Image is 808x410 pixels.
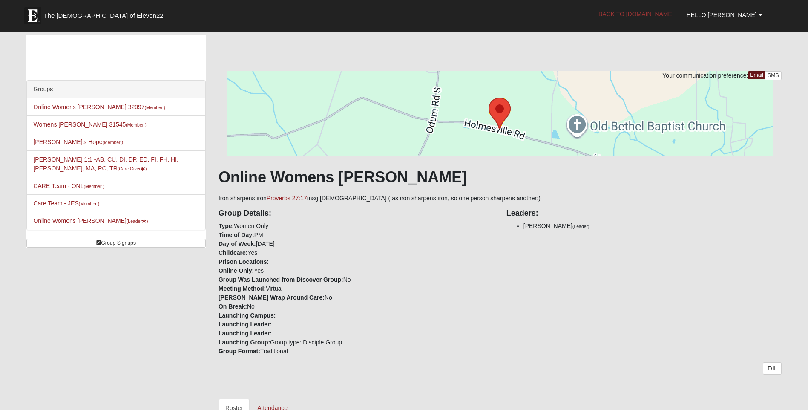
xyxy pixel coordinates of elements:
[219,312,276,319] strong: Launching Campus:
[267,195,307,202] a: Proverbs 27:17
[219,222,234,229] strong: Type:
[219,276,343,283] strong: Group Was Launched from Discover Group:
[33,217,148,224] a: Online Womens [PERSON_NAME](Leader)
[126,122,146,127] small: (Member )
[219,348,260,355] strong: Group Format:
[592,3,680,25] a: Back to [DOMAIN_NAME]
[523,222,782,231] li: [PERSON_NAME]
[43,12,163,20] span: The [DEMOGRAPHIC_DATA] of Eleven22
[219,249,247,256] strong: Childcare:
[748,71,765,79] a: Email
[33,182,104,189] a: CARE Team - ONL(Member )
[20,3,190,24] a: The [DEMOGRAPHIC_DATA] of Eleven22
[219,321,272,328] strong: Launching Leader:
[219,303,247,310] strong: On Break:
[219,339,270,346] strong: Launching Group:
[219,231,254,238] strong: Time of Day:
[33,156,178,172] a: [PERSON_NAME] 1:1 -AB, CU, DI, DP, ED, FI, FH, HI, [PERSON_NAME], MA, PC, TR(Care Giver)
[33,104,165,110] a: Online Womens [PERSON_NAME] 32097(Member )
[219,258,269,265] strong: Prison Locations:
[687,12,757,18] span: Hello [PERSON_NAME]
[212,203,500,356] div: Women Only PM [DATE] Yes Yes No Virtual No No Group type: Disciple Group Traditional
[27,81,205,98] div: Groups
[26,239,206,248] a: Group Signups
[219,285,266,292] strong: Meeting Method:
[572,224,589,229] small: (Leader)
[79,201,99,206] small: (Member )
[145,105,165,110] small: (Member )
[765,71,782,80] a: SMS
[118,166,147,171] small: (Care Giver )
[219,267,254,274] strong: Online Only:
[33,121,146,128] a: Womens [PERSON_NAME] 31545(Member )
[219,330,272,337] strong: Launching Leader:
[127,219,148,224] small: (Leader )
[219,209,494,218] h4: Group Details:
[103,140,123,145] small: (Member )
[219,240,256,247] strong: Day of Week:
[506,209,782,218] h4: Leaders:
[763,362,781,375] a: Edit
[33,139,123,145] a: [PERSON_NAME]'s Hope(Member )
[219,294,325,301] strong: [PERSON_NAME] Wrap Around Care:
[33,200,99,207] a: Care Team - JES(Member )
[662,72,748,79] span: Your communication preference:
[680,4,769,26] a: Hello [PERSON_NAME]
[83,184,104,189] small: (Member )
[219,168,782,186] h1: Online Womens [PERSON_NAME]
[24,7,41,24] img: Eleven22 logo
